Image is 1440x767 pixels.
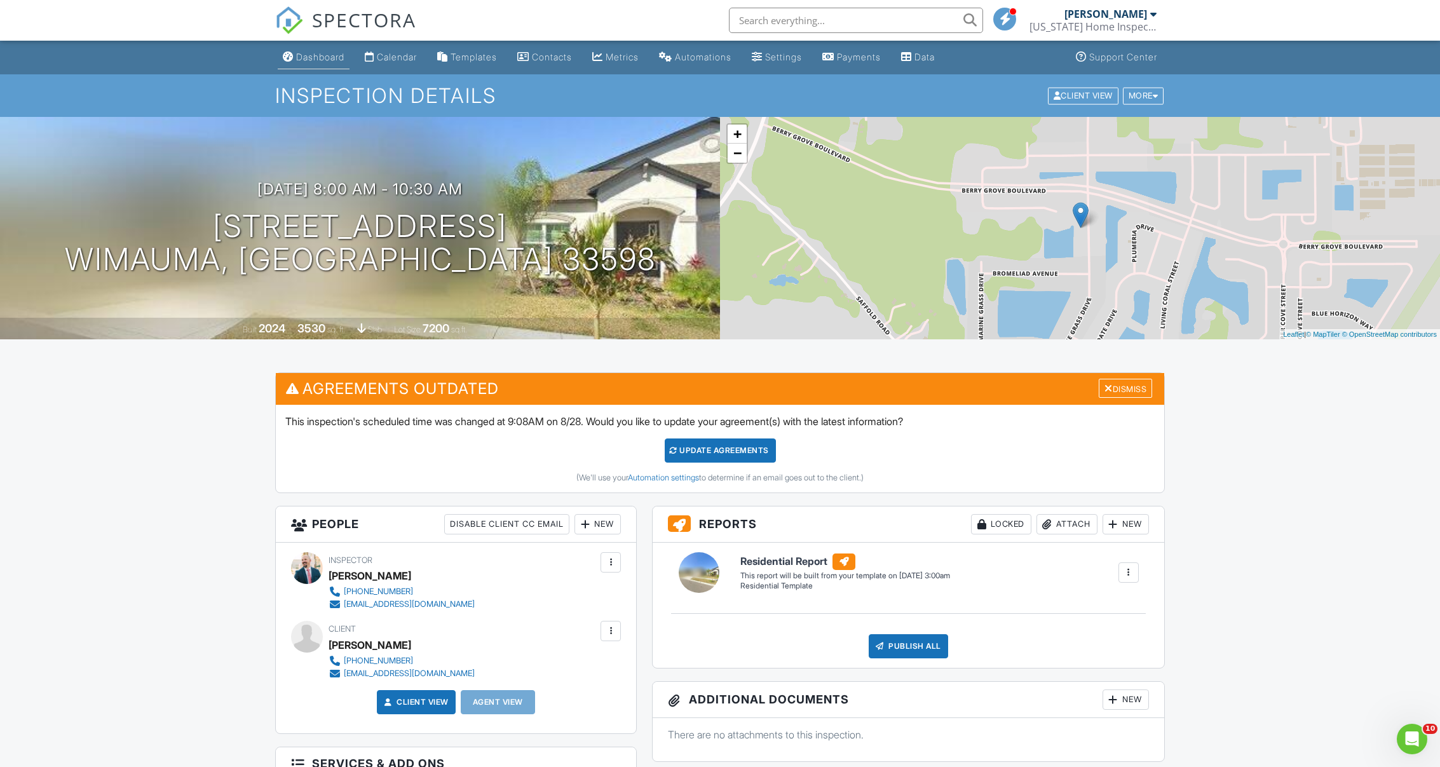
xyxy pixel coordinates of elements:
div: Support Center [1089,51,1157,62]
h6: Residential Report [740,553,950,570]
a: Contacts [512,46,577,69]
a: Support Center [1071,46,1162,69]
a: [EMAIL_ADDRESS][DOMAIN_NAME] [329,598,475,611]
div: Calendar [377,51,417,62]
div: 7200 [423,322,449,335]
img: The Best Home Inspection Software - Spectora [275,6,303,34]
div: This inspection's scheduled time was changed at 9:08AM on 8/28. Would you like to update your agr... [276,405,1164,492]
span: Built [243,325,257,334]
h1: Inspection Details [275,85,1165,107]
div: Client View [1048,87,1118,104]
h3: Agreements Outdated [276,373,1164,404]
div: Disable Client CC Email [444,514,569,534]
a: Automations (Basic) [654,46,737,69]
div: Locked [971,514,1031,534]
a: Templates [432,46,502,69]
a: Calendar [360,46,422,69]
span: Lot Size [394,325,421,334]
div: New [1103,514,1149,534]
div: New [1103,689,1149,710]
h3: People [276,506,636,543]
a: © OpenStreetMap contributors [1342,330,1437,338]
span: slab [368,325,382,334]
span: 10 [1423,724,1437,734]
div: New [574,514,621,534]
div: Data [914,51,935,62]
h3: Additional Documents [653,682,1164,718]
span: SPECTORA [312,6,416,33]
h3: Reports [653,506,1164,543]
div: [PERSON_NAME] [1064,8,1147,20]
a: Dashboard [278,46,350,69]
a: Settings [747,46,807,69]
a: Zoom in [728,125,747,144]
a: Client View [1047,90,1122,100]
a: SPECTORA [275,17,416,44]
div: Update Agreements [665,438,776,463]
a: © MapTiler [1306,330,1340,338]
p: There are no attachments to this inspection. [668,728,1149,742]
h1: [STREET_ADDRESS] Wimauma, [GEOGRAPHIC_DATA] 33598 [65,210,656,277]
a: Client View [381,696,449,709]
div: Automations [675,51,731,62]
div: Dashboard [296,51,344,62]
a: [PHONE_NUMBER] [329,655,475,667]
a: [EMAIL_ADDRESS][DOMAIN_NAME] [329,667,475,680]
div: 3530 [297,322,325,335]
div: Payments [837,51,881,62]
input: Search everything... [729,8,983,33]
div: [PHONE_NUMBER] [344,587,413,597]
div: Publish All [869,634,948,658]
div: [PHONE_NUMBER] [344,656,413,666]
a: Data [896,46,940,69]
div: Residential Template [740,581,950,592]
a: Zoom out [728,144,747,163]
span: Inspector [329,555,372,565]
a: Payments [817,46,886,69]
span: Client [329,624,356,634]
div: [PERSON_NAME] [329,566,411,585]
div: | [1280,329,1440,340]
div: This report will be built from your template on [DATE] 3:00am [740,571,950,581]
div: More [1123,87,1164,104]
div: [PERSON_NAME] [329,635,411,655]
div: (We'll use your to determine if an email goes out to the client.) [285,473,1155,483]
a: [PHONE_NUMBER] [329,585,475,598]
div: [EMAIL_ADDRESS][DOMAIN_NAME] [344,669,475,679]
span: sq.ft. [451,325,467,334]
a: Automation settings [628,473,699,482]
div: Templates [451,51,497,62]
div: Dismiss [1099,379,1152,398]
a: Leaflet [1283,330,1304,338]
h3: [DATE] 8:00 am - 10:30 am [257,180,463,198]
a: Metrics [587,46,644,69]
div: Florida Home Inspector Services, LLC [1029,20,1157,33]
div: Settings [765,51,802,62]
div: Attach [1036,514,1097,534]
div: [EMAIL_ADDRESS][DOMAIN_NAME] [344,599,475,609]
span: sq. ft. [327,325,345,334]
div: Contacts [532,51,572,62]
iframe: Intercom live chat [1397,724,1427,754]
div: 2024 [259,322,285,335]
div: Metrics [606,51,639,62]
